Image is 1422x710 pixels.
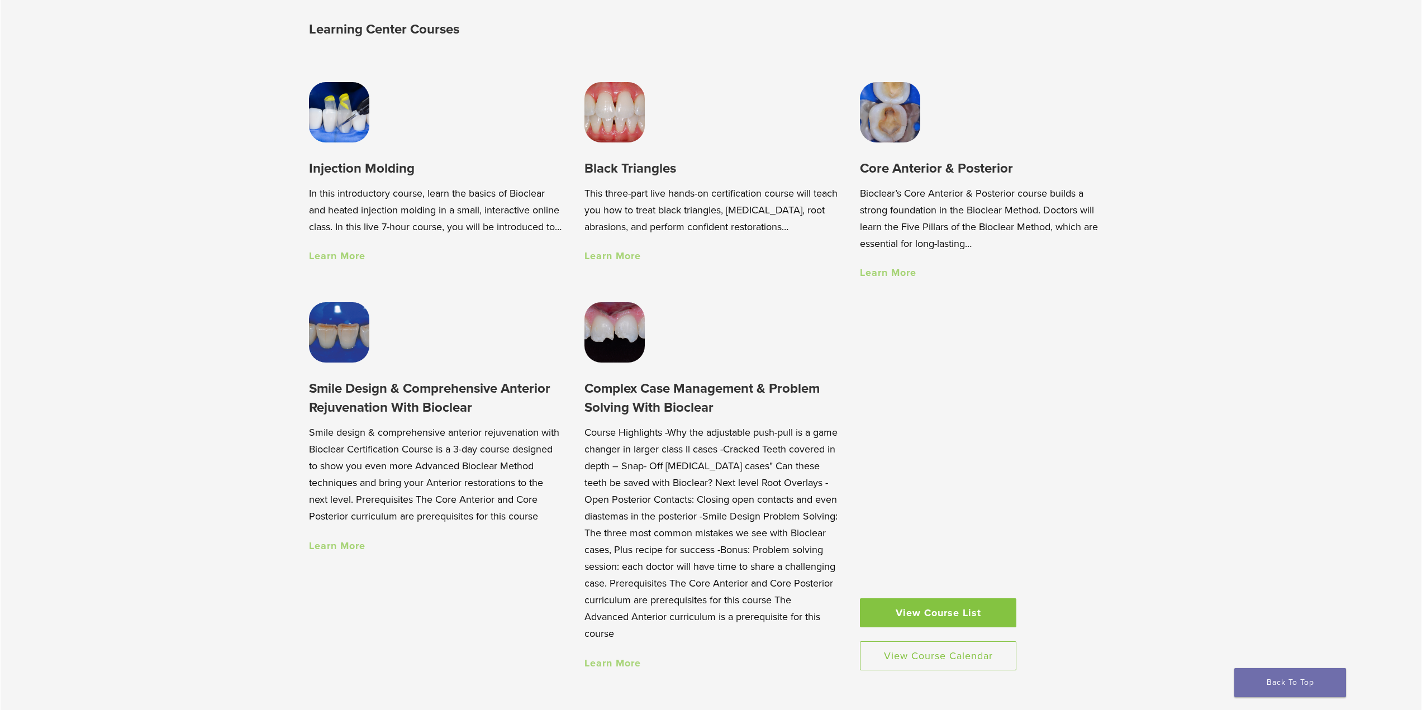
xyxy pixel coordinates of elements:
a: Learn More [584,250,641,262]
p: Course Highlights -Why the adjustable push-pull is a game changer in larger class ll cases -Crack... [584,424,838,642]
p: In this introductory course, learn the basics of Bioclear and heated injection molding in a small... [309,185,562,235]
h3: Core Anterior & Posterior [860,159,1113,178]
h3: Complex Case Management & Problem Solving With Bioclear [584,379,838,417]
a: Learn More [309,540,365,552]
a: Learn More [309,250,365,262]
p: This three-part live hands-on certification course will teach you how to treat black triangles, [... [584,185,838,235]
h2: Learning Center Courses [309,16,714,43]
p: Bioclear’s Core Anterior & Posterior course builds a strong foundation in the Bioclear Method. Do... [860,185,1113,252]
a: View Course List [860,598,1016,627]
h3: Black Triangles [584,159,838,178]
a: Back To Top [1234,668,1346,697]
h3: Injection Molding [309,159,562,178]
a: Learn More [860,266,916,279]
p: Smile design & comprehensive anterior rejuvenation with Bioclear Certification Course is a 3-day ... [309,424,562,525]
a: View Course Calendar [860,641,1016,670]
h3: Smile Design & Comprehensive Anterior Rejuvenation With Bioclear [309,379,562,417]
a: Learn More [584,657,641,669]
